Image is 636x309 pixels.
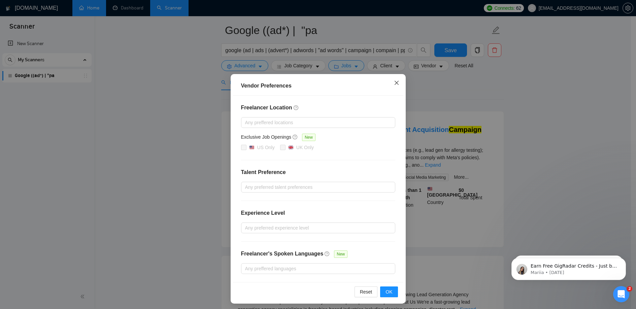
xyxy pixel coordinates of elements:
img: 🇺🇸 [249,145,254,150]
iframe: Intercom live chat [613,286,629,302]
span: question-circle [325,251,330,256]
span: question-circle [294,105,299,110]
h4: Talent Preference [241,168,395,176]
button: Close [388,74,406,92]
img: 🇬🇧 [289,145,293,150]
span: Reset [360,288,372,296]
span: close [394,80,399,85]
button: Reset [355,286,378,297]
div: Vendor Preferences [241,82,395,90]
iframe: Intercom notifications message [501,244,636,291]
h4: Experience Level [241,209,285,217]
div: UK Only [296,144,314,151]
span: question-circle [293,134,298,140]
h4: Freelancer Location [241,104,395,112]
span: 2 [627,286,632,291]
span: OK [386,288,392,296]
span: New [302,134,315,141]
div: US Only [257,144,275,151]
h4: Freelancer's Spoken Languages [241,250,324,258]
h5: Exclusive Job Openings [241,133,291,141]
span: New [334,250,347,258]
button: OK [380,286,398,297]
